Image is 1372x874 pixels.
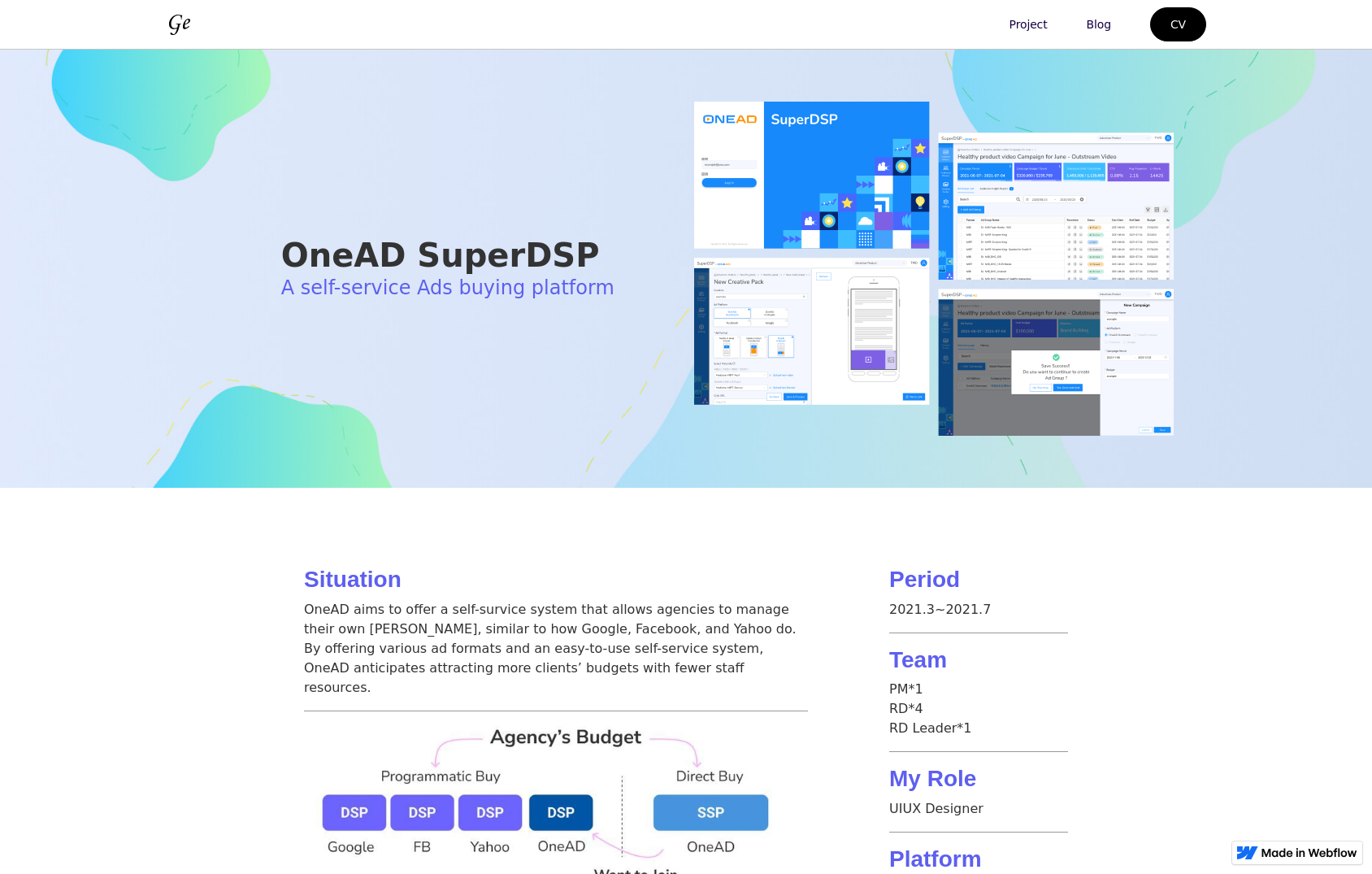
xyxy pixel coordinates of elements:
[1261,848,1357,858] img: Made in Webflow
[889,680,1068,738] p: PM*1 RD*4 RD Leader*1
[889,600,1068,620] p: 2021.3~2021.7
[281,236,678,275] h1: OneAD SuperDSP
[304,566,808,594] h3: Situation
[304,600,808,698] p: OneAD aims to offer a self-survice system that allows agencies to manage their own [PERSON_NAME],...
[281,275,678,301] h5: A self-service Ads buying platform
[1150,7,1206,41] a: CV
[990,8,1067,41] a: Project
[889,846,1068,873] h3: Platform
[889,566,1068,594] h3: Period
[1067,8,1131,41] a: Blog
[889,799,1068,819] p: UIUX Designer
[889,765,1068,793] h3: My Role
[889,646,1068,674] h3: Team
